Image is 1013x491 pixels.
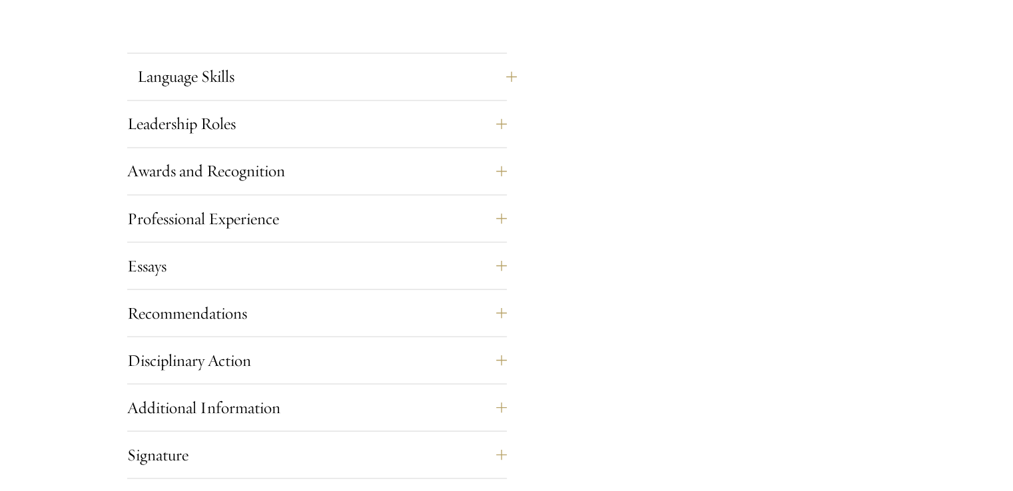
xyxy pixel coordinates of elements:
[127,155,507,187] button: Awards and Recognition
[127,297,507,329] button: Recommendations
[127,202,507,234] button: Professional Experience
[127,108,507,140] button: Leadership Roles
[127,438,507,470] button: Signature
[137,61,517,92] button: Language Skills
[127,249,507,281] button: Essays
[127,344,507,376] button: Disciplinary Action
[127,391,507,423] button: Additional Information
